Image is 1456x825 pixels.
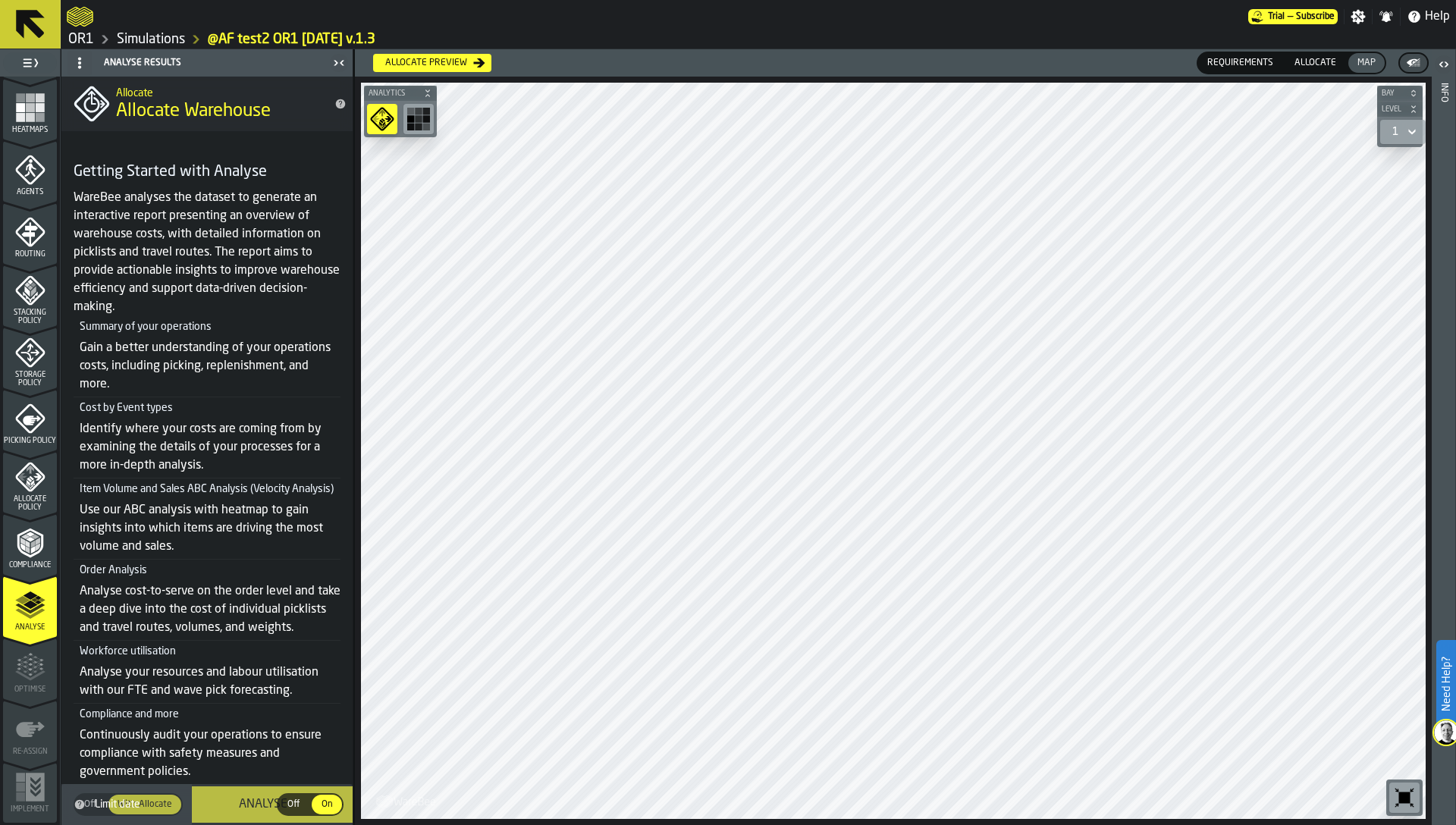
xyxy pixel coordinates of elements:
[80,582,340,637] p: Analyse cost-to-serve on the order level and take a deep dive into the cost of individual picklis...
[68,31,94,48] a: link-to-/wh/i/02d92962-0f11-4133-9763-7cb092bceeef
[3,495,57,512] span: Allocate Policy
[92,798,277,811] span: Limit date
[3,576,57,637] li: menu Analyse
[3,748,57,756] span: Re-assign
[1401,8,1456,26] label: button-toggle-Help
[3,250,57,259] span: Routing
[80,420,340,475] p: Identify where your costs are coming from by examining the details of your processes for a more i...
[3,701,57,761] li: menu Re-assign
[80,708,340,720] h6: Compliance and more
[1198,53,1282,73] div: thumb
[208,31,375,48] a: link-to-/wh/i/02d92962-0f11-4133-9763-7cb092bceeef/simulations/043fbe9c-0b56-43bf-814b-cd939169be20
[1432,49,1455,825] header: Info
[3,371,57,387] span: Storage Policy
[74,189,340,316] p: WareBee analyses the dataset to generate an interactive report presenting an overview of warehous...
[80,402,340,414] h6: Cost by Event types
[373,54,491,72] button: button-Allocate preview
[80,321,340,333] h6: Summary of your operations
[3,328,57,388] li: menu Storage Policy
[1379,89,1406,98] span: Bay
[3,685,57,694] span: Optimise
[1425,8,1450,26] span: Help
[1348,53,1385,73] div: thumb
[116,84,322,99] h2: Sub Title
[1379,105,1406,114] span: Level
[370,107,394,131] svg: Policy Mode
[1347,52,1386,74] label: button-switch-multi-Map
[400,101,437,137] div: button-toolbar-undefined
[3,623,57,632] span: Analyse
[1345,9,1372,24] label: button-toggle-Settings
[364,86,437,101] button: button-
[3,188,57,196] span: Agents
[3,79,57,140] li: menu Heatmaps
[3,805,57,814] span: Implement
[364,101,400,137] div: button-toolbar-undefined
[116,99,271,124] span: Allocate Warehouse
[3,265,57,326] li: menu Stacking Policy
[74,162,340,183] h4: Getting Started with Analyse
[80,483,340,495] h6: Item Volume and Sales ABC Analysis (Velocity Analysis)
[3,390,57,450] li: menu Picking Policy
[1439,80,1449,821] div: Info
[281,798,306,811] span: Off
[1248,9,1338,24] div: Menu Subscription
[1201,56,1279,70] span: Requirements
[80,564,340,576] h6: Order Analysis
[1285,53,1345,73] div: thumb
[3,638,57,699] li: menu Optimise
[1284,52,1347,74] label: button-switch-multi-Allocate
[406,107,431,131] svg: Heatmap Mode
[80,663,340,700] p: Analyse your resources and labour utilisation with our FTE and wave pick forecasting.
[1392,126,1398,138] div: DropdownMenuValue-1
[64,51,328,75] div: Analyse Results
[1268,11,1285,22] span: Trial
[278,795,309,814] div: thumb
[1288,56,1342,70] span: Allocate
[1377,102,1423,117] button: button-
[328,54,350,72] label: button-toggle-Close me
[366,89,420,98] span: Analytics
[3,437,57,445] span: Picking Policy
[117,31,185,48] a: link-to-/wh/i/02d92962-0f11-4133-9763-7cb092bceeef
[1386,780,1423,816] div: button-toolbar-undefined
[1433,52,1454,80] label: button-toggle-Open
[1438,641,1454,726] label: Need Help?
[379,58,473,68] div: Allocate preview
[1296,11,1335,22] span: Subscribe
[3,309,57,325] span: Stacking Policy
[1400,54,1427,72] button: button-
[3,514,57,575] li: menu Compliance
[80,645,340,657] h6: Workforce utilisation
[80,726,340,781] p: Continuously audit your operations to ensure compliance with safety measures and government polic...
[80,339,340,394] p: Gain a better understanding of your operations costs, including picking, replenishment, and more.
[1288,11,1293,22] span: —
[1377,86,1423,101] button: button-
[61,77,353,131] div: title-Allocate Warehouse
[312,795,342,814] div: thumb
[3,17,57,77] li: menu Data Stats
[315,798,339,811] span: On
[1392,786,1417,810] svg: Reset zoom and position
[1386,123,1420,141] div: DropdownMenuValue-1
[3,561,57,569] span: Compliance
[3,141,57,202] li: menu Agents
[67,30,1450,49] nav: Breadcrumb
[1197,52,1284,74] label: button-switch-multi-Requirements
[1248,9,1338,24] a: link-to-/wh/i/02d92962-0f11-4133-9763-7cb092bceeef/pricing/
[3,52,57,74] label: button-toggle-Toggle Full Menu
[3,203,57,264] li: menu Routing
[3,126,57,134] span: Heatmaps
[364,786,450,816] a: logo-header
[277,793,310,816] label: button-switch-multi-Off
[1373,9,1400,24] label: button-toggle-Notifications
[80,501,340,556] p: Use our ABC analysis with heatmap to gain insights into which items are driving the most volume a...
[310,793,344,816] label: button-switch-multi-On
[67,3,93,30] a: logo-header
[3,452,57,513] li: menu Allocate Policy
[1351,56,1382,70] span: Map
